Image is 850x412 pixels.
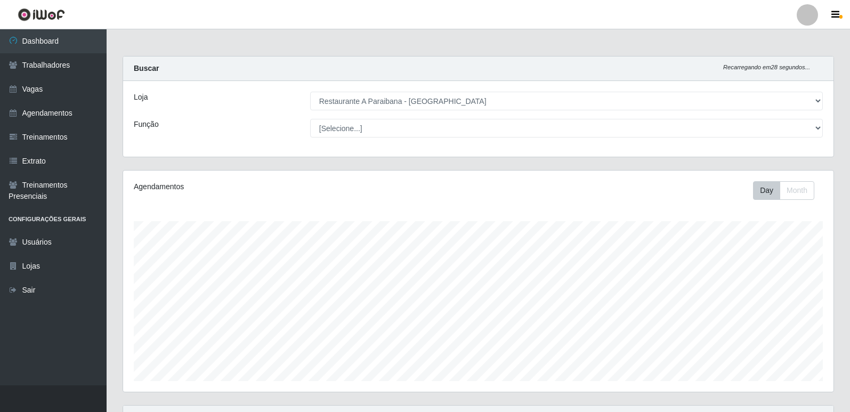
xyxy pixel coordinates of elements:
label: Loja [134,92,148,103]
i: Recarregando em 28 segundos... [723,64,810,70]
div: First group [753,181,814,200]
img: CoreUI Logo [18,8,65,21]
button: Day [753,181,780,200]
div: Agendamentos [134,181,411,192]
label: Função [134,119,159,130]
button: Month [780,181,814,200]
div: Toolbar with button groups [753,181,823,200]
strong: Buscar [134,64,159,72]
